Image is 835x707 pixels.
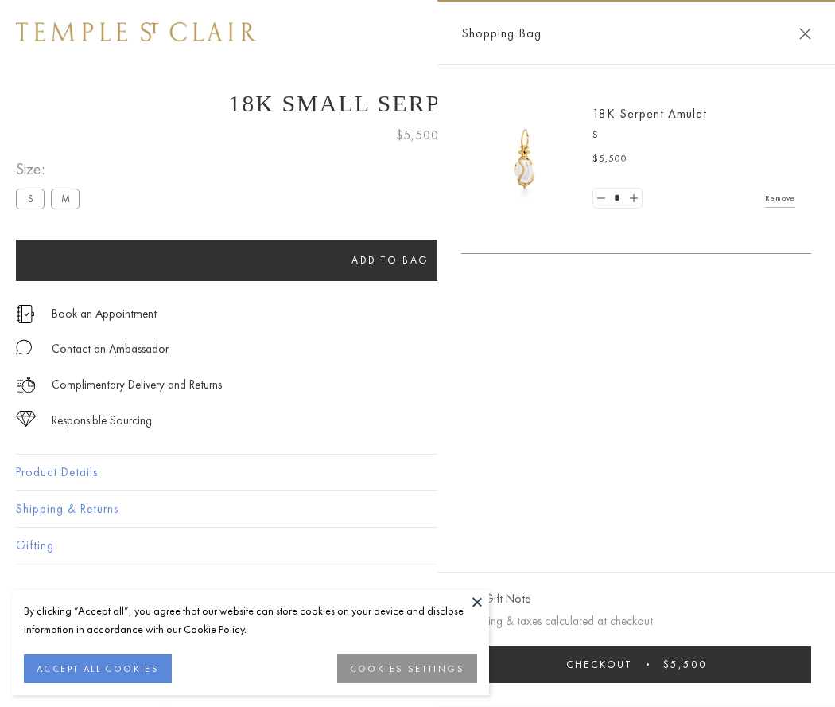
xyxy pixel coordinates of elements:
button: COOKIES SETTINGS [337,654,477,683]
div: Responsible Sourcing [52,411,152,431]
a: Set quantity to 0 [593,189,609,209]
a: Remove [765,189,795,207]
a: Set quantity to 2 [625,189,641,209]
img: icon_sourcing.svg [16,411,36,427]
button: Gifting [16,528,819,564]
img: icon_appointment.svg [16,305,35,323]
img: icon_delivery.svg [16,375,36,395]
span: Size: [16,156,86,182]
img: P51836-E11SERPPV [477,111,573,207]
button: Add Gift Note [461,589,530,609]
span: Shopping Bag [461,23,542,44]
a: Book an Appointment [52,305,157,322]
span: Add to bag [351,253,429,267]
button: Checkout $5,500 [461,646,811,683]
button: Close Shopping Bag [799,28,811,40]
img: Temple St. Clair [16,22,256,41]
a: 18K Serpent Amulet [592,105,707,122]
label: S [16,189,45,209]
div: By clicking “Accept all”, you agree that our website can store cookies on your device and disclos... [24,602,477,639]
button: Product Details [16,455,819,490]
label: M [51,189,80,209]
button: Add to bag [16,240,765,281]
button: Shipping & Returns [16,491,819,527]
h1: 18K Small Serpent Amulet [16,90,819,117]
img: MessageIcon-01_2.svg [16,339,32,355]
p: S [592,127,795,143]
span: $5,500 [663,658,707,671]
p: Complimentary Delivery and Returns [52,375,222,395]
div: Contact an Ambassador [52,339,169,359]
span: Checkout [566,658,632,671]
p: Shipping & taxes calculated at checkout [461,611,811,631]
span: $5,500 [592,151,627,167]
button: ACCEPT ALL COOKIES [24,654,172,683]
span: $5,500 [396,125,439,146]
